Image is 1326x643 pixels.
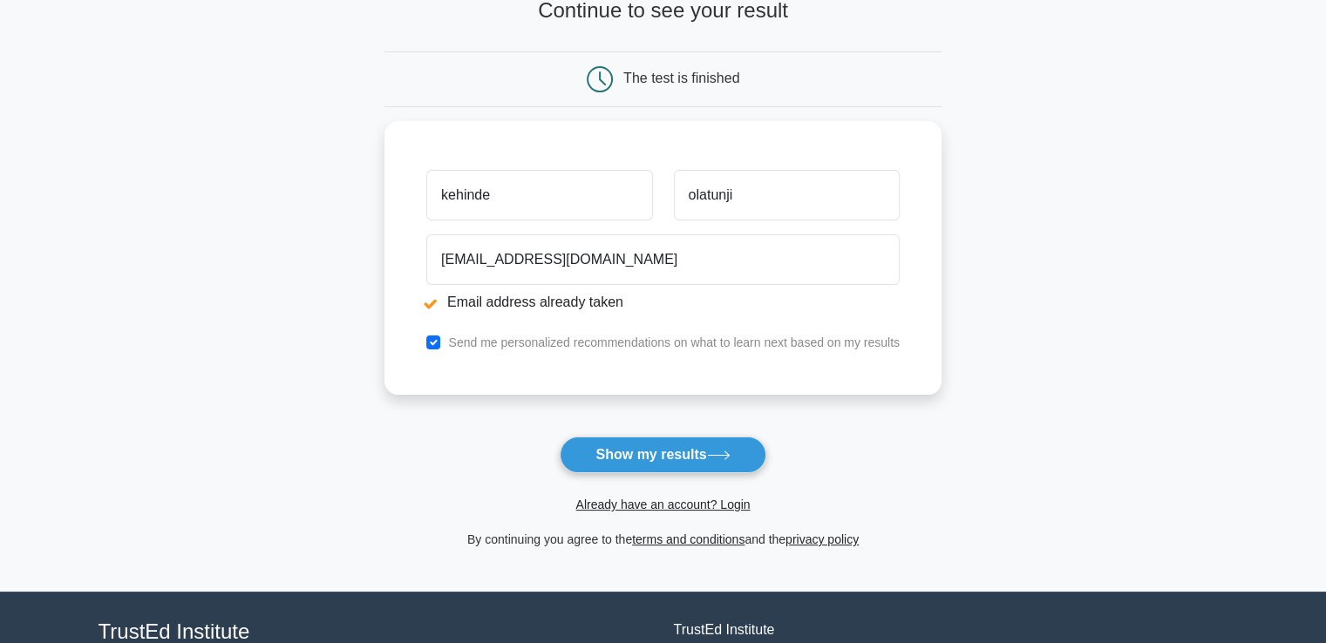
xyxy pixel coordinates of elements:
[426,292,900,313] li: Email address already taken
[674,170,900,220] input: Last name
[623,71,739,85] div: The test is finished
[426,234,900,285] input: Email
[575,497,750,511] a: Already have an account? Login
[426,170,652,220] input: First name
[374,529,952,550] div: By continuing you agree to the and the
[785,532,859,546] a: privacy policy
[560,437,765,473] button: Show my results
[448,335,900,349] label: Send me personalized recommendations on what to learn next based on my results
[632,532,745,546] a: terms and conditions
